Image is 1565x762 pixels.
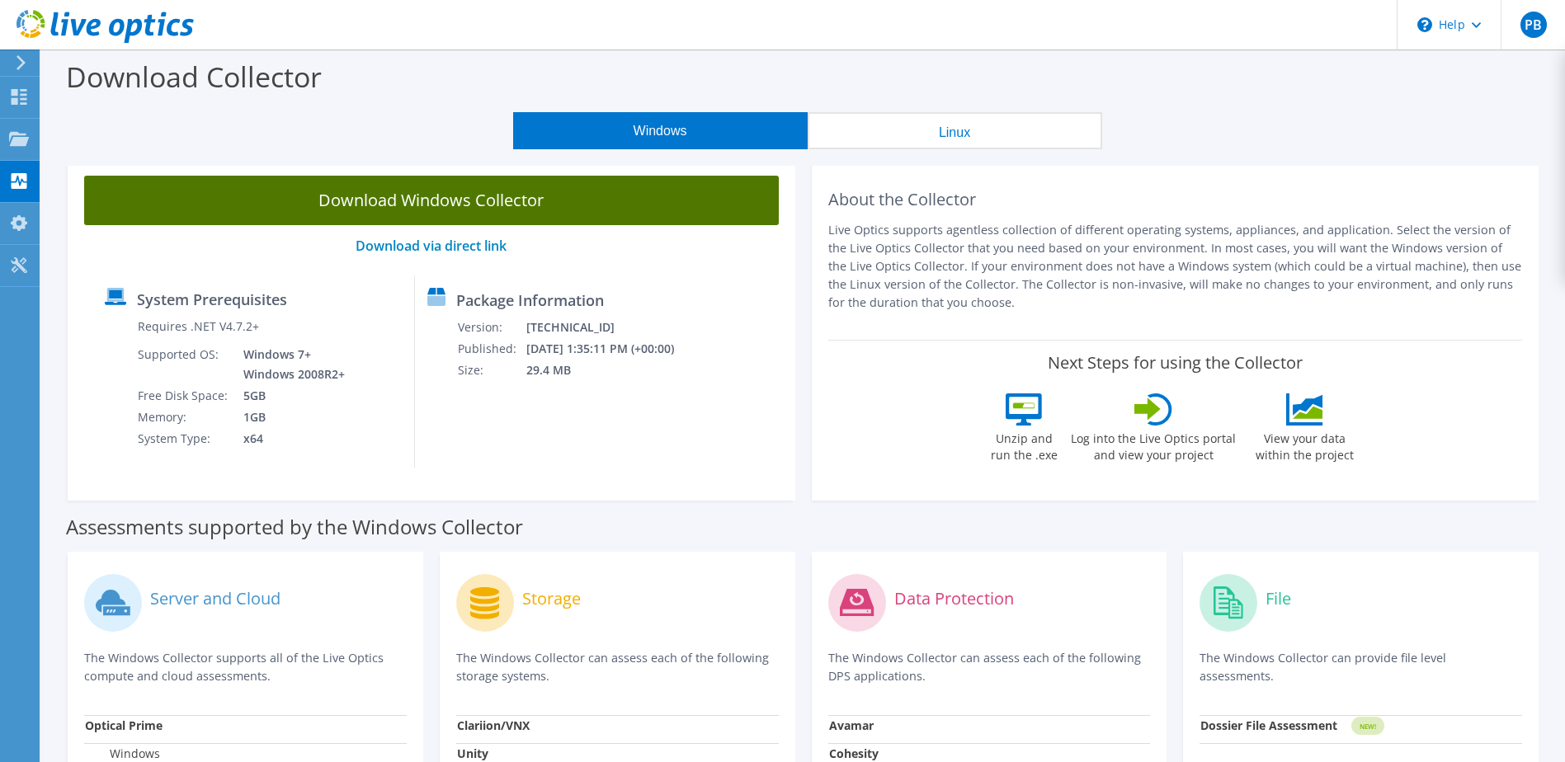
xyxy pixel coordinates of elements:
[138,318,259,335] label: Requires .NET V4.7.2+
[1200,717,1337,733] strong: Dossier File Assessment
[231,344,348,385] td: Windows 7+ Windows 2008R2+
[85,717,163,733] strong: Optical Prime
[894,590,1014,607] label: Data Protection
[457,717,530,733] strong: Clariion/VNX
[137,385,231,407] td: Free Disk Space:
[986,426,1062,463] label: Unzip and run the .exe
[84,176,779,225] a: Download Windows Collector
[808,112,1102,149] button: Linux
[828,190,1523,209] h2: About the Collector
[457,317,526,338] td: Version:
[526,360,696,381] td: 29.4 MB
[356,237,507,255] a: Download via direct link
[231,428,348,449] td: x64
[1360,722,1376,731] tspan: NEW!
[1200,649,1522,685] p: The Windows Collector can provide file level assessments.
[137,344,231,385] td: Supported OS:
[457,338,526,360] td: Published:
[829,746,879,761] strong: Cohesity
[66,519,523,535] label: Assessments supported by the Windows Collector
[137,428,231,449] td: System Type:
[456,649,779,685] p: The Windows Collector can assess each of the following storage systems.
[1048,353,1303,373] label: Next Steps for using the Collector
[513,112,808,149] button: Windows
[526,317,696,338] td: [TECHNICAL_ID]
[1070,426,1237,463] label: Log into the Live Optics portal and view your project
[137,407,231,428] td: Memory:
[1245,426,1364,463] label: View your data within the project
[1266,590,1291,607] label: File
[137,291,287,308] label: System Prerequisites
[1520,12,1547,38] span: PB
[526,338,696,360] td: [DATE] 1:35:11 PM (+00:00)
[828,649,1151,685] p: The Windows Collector can assess each of the following DPS applications.
[84,649,407,685] p: The Windows Collector supports all of the Live Optics compute and cloud assessments.
[456,292,604,308] label: Package Information
[457,360,526,381] td: Size:
[522,590,581,607] label: Storage
[150,590,280,607] label: Server and Cloud
[457,746,488,761] strong: Unity
[828,221,1523,312] p: Live Optics supports agentless collection of different operating systems, appliances, and applica...
[231,385,348,407] td: 5GB
[829,717,874,733] strong: Avamar
[66,58,322,96] label: Download Collector
[1417,17,1432,32] svg: \n
[231,407,348,428] td: 1GB
[85,746,160,762] label: Windows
